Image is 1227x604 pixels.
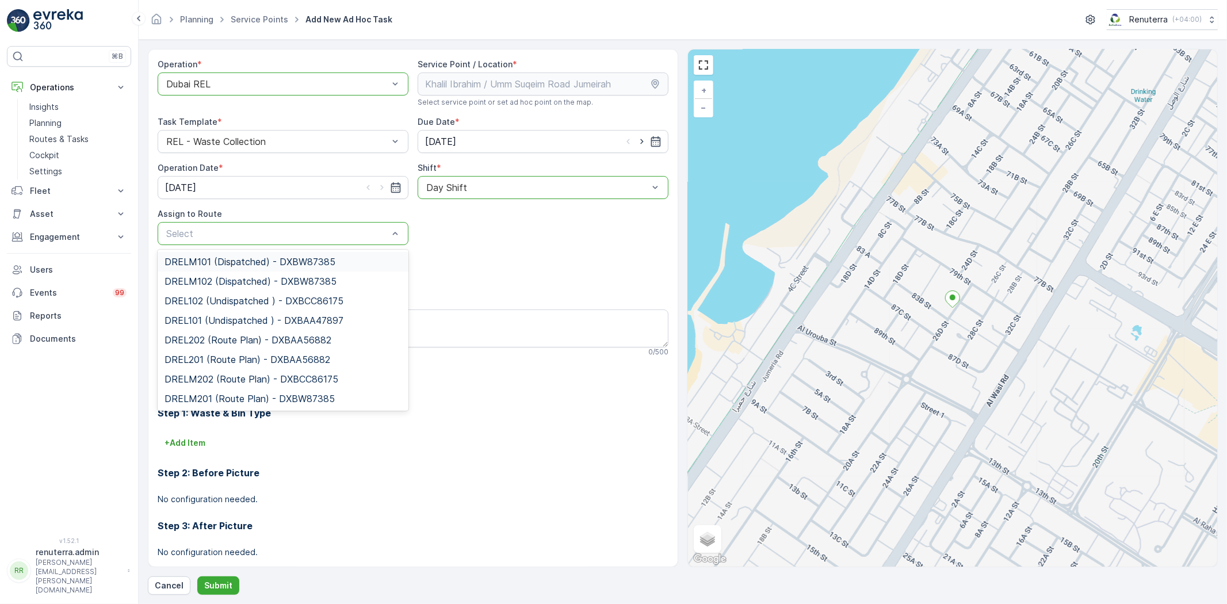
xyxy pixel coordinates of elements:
span: DREL202 (Route Plan) - DXBAA56882 [165,335,331,345]
h3: Step 2: Before Picture [158,466,668,480]
p: Submit [204,580,232,591]
h3: Step 1: Waste & Bin Type [158,406,668,420]
span: DRELM202 (Route Plan) - DXBCC86175 [165,374,338,384]
input: dd/mm/yyyy [158,176,408,199]
button: Cancel [148,576,190,595]
label: Operation Date [158,163,219,173]
button: +Add Item [158,434,212,452]
a: Open this area in Google Maps (opens a new window) [691,552,729,567]
img: logo [7,9,30,32]
a: Insights [25,99,131,115]
p: 0 / 500 [648,347,668,357]
div: RR [10,561,28,580]
a: Planning [25,115,131,131]
p: Events [30,287,106,299]
a: Homepage [150,17,163,27]
span: − [701,102,707,112]
span: Select service point or set ad hoc point on the map. [418,98,593,107]
button: Asset [7,202,131,225]
p: renuterra.admin [36,546,122,558]
label: Assign to Route [158,209,222,219]
p: Renuterra [1129,14,1168,25]
span: DREL101 (Undispatched ) - DXBAA47897 [165,315,343,326]
a: Users [7,258,131,281]
a: Zoom Out [695,99,712,116]
span: + [701,85,706,95]
a: Documents [7,327,131,350]
img: Screenshot_2024-07-26_at_13.33.01.png [1107,13,1125,26]
h2: Task Template Configuration [158,375,668,392]
input: Khalil Ibrahim / Umm Suqeim Road Jumeirah [418,72,668,95]
a: Service Points [231,14,288,24]
p: Routes & Tasks [29,133,89,145]
p: No configuration needed. [158,546,668,558]
button: Fleet [7,179,131,202]
p: No configuration needed. [158,494,668,505]
img: Google [691,552,729,567]
span: Add New Ad Hoc Task [303,14,395,25]
p: Documents [30,333,127,345]
button: Submit [197,576,239,595]
img: logo_light-DOdMpM7g.png [33,9,83,32]
label: Due Date [418,117,455,127]
p: 99 [115,288,124,297]
button: Engagement [7,225,131,249]
a: Routes & Tasks [25,131,131,147]
a: Planning [180,14,213,24]
span: DRELM101 (Dispatched) - DXBW87385 [165,257,335,267]
span: DRELM102 (Dispatched) - DXBW87385 [165,276,337,286]
p: Settings [29,166,62,177]
p: Insights [29,101,59,113]
span: DRELM201 (Route Plan) - DXBW87385 [165,393,335,404]
a: Settings [25,163,131,179]
h3: Step 3: After Picture [158,519,668,533]
a: Reports [7,304,131,327]
p: [PERSON_NAME][EMAIL_ADDRESS][PERSON_NAME][DOMAIN_NAME] [36,558,122,595]
a: View Fullscreen [695,56,712,74]
button: RRrenuterra.admin[PERSON_NAME][EMAIL_ADDRESS][PERSON_NAME][DOMAIN_NAME] [7,546,131,595]
p: Cockpit [29,150,59,161]
button: Operations [7,76,131,99]
p: + Add Item [165,437,205,449]
p: Users [30,264,127,276]
span: DREL201 (Route Plan) - DXBAA56882 [165,354,330,365]
a: Layers [695,526,720,552]
a: Events99 [7,281,131,304]
span: v 1.52.1 [7,537,131,544]
p: Asset [30,208,108,220]
input: dd/mm/yyyy [418,130,668,153]
a: Cockpit [25,147,131,163]
label: Operation [158,59,197,69]
label: Shift [418,163,437,173]
a: Zoom In [695,82,712,99]
p: Operations [30,82,108,93]
label: Service Point / Location [418,59,513,69]
p: ( +04:00 ) [1172,15,1202,24]
p: Planning [29,117,62,129]
p: Engagement [30,231,108,243]
p: Cancel [155,580,184,591]
button: Renuterra(+04:00) [1107,9,1218,30]
p: Select [166,227,388,240]
span: DREL102 (Undispatched ) - DXBCC86175 [165,296,343,306]
p: Fleet [30,185,108,197]
p: ⌘B [112,52,123,61]
p: Reports [30,310,127,322]
label: Task Template [158,117,217,127]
